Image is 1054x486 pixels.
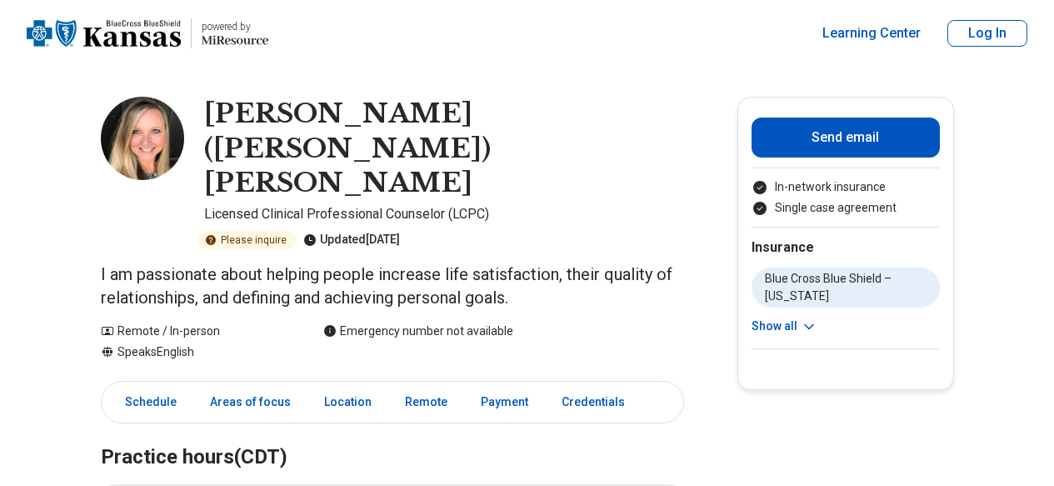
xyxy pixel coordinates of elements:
h1: [PERSON_NAME] ([PERSON_NAME]) [PERSON_NAME] [204,97,684,201]
div: Emergency number not available [323,323,513,340]
p: I am passionate about helping people increase life satisfaction, their quality of relationships, ... [101,263,684,309]
div: Remote / In-person [101,323,290,340]
button: Show all [752,318,817,335]
a: Payment [471,385,538,419]
div: Updated [DATE] [303,231,400,249]
a: Location [314,385,382,419]
div: Please inquire [197,231,297,249]
a: Schedule [105,385,187,419]
a: Home page [27,7,268,60]
button: Log In [947,20,1027,47]
button: Send email [752,118,940,158]
h2: Practice hours (CDT) [101,403,684,472]
a: Learning Center [822,23,921,43]
li: Blue Cross Blue Shield – [US_STATE] [752,268,940,308]
h2: Insurance [752,238,940,258]
a: Credentials [552,385,645,419]
ul: Payment options [752,178,940,217]
img: Angela Hullinger, Licensed Clinical Professional Counselor (LCPC) [101,97,184,180]
a: Areas of focus [200,385,301,419]
p: powered by [202,20,268,33]
a: Remote [395,385,457,419]
p: Licensed Clinical Professional Counselor (LCPC) [204,204,684,224]
li: Single case agreement [752,199,940,217]
li: In-network insurance [752,178,940,196]
div: Speaks English [101,343,290,361]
